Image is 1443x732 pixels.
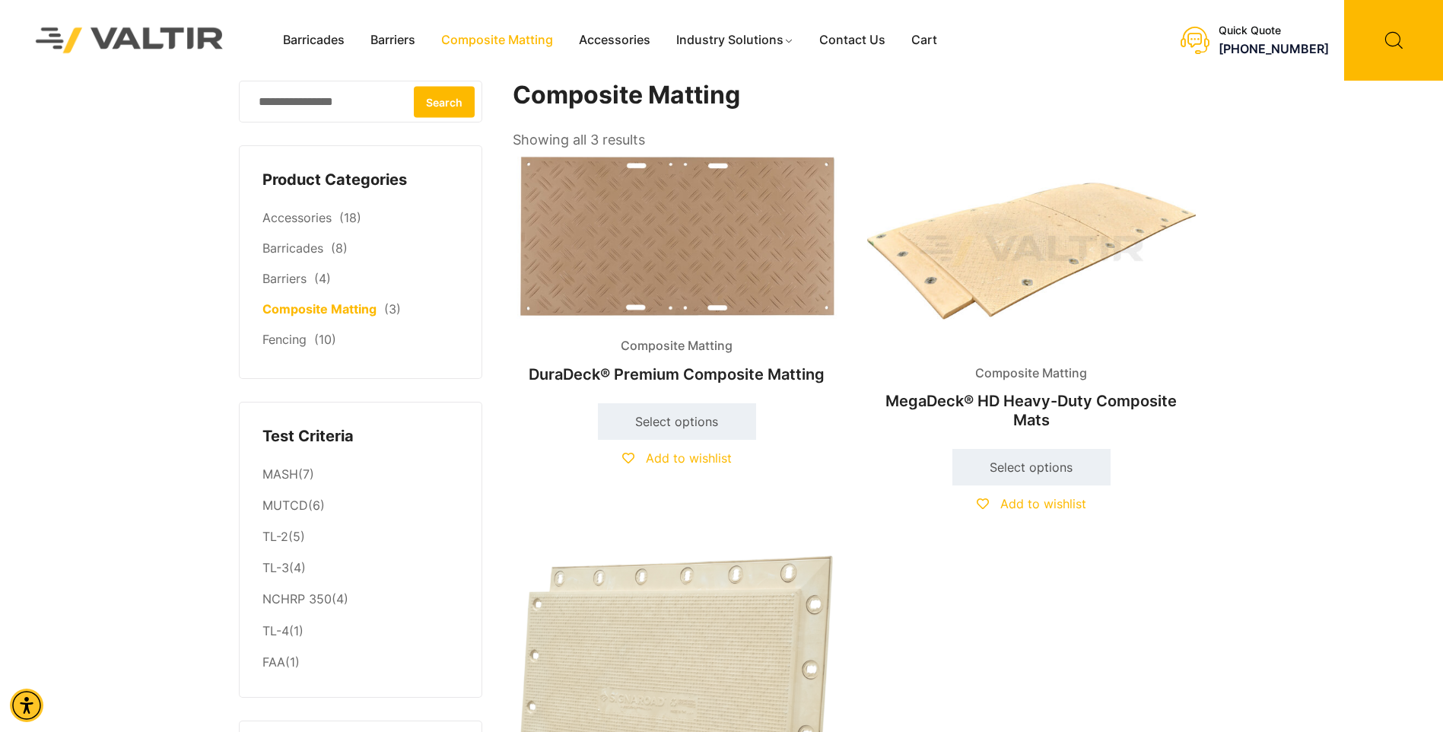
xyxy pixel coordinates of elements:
[428,29,566,52] a: Composite Matting
[262,332,307,347] a: Fencing
[1219,41,1329,56] a: call (888) 496-3625
[622,450,732,466] a: Add to wishlist
[1000,496,1086,511] span: Add to wishlist
[598,403,756,440] a: Select options for “DuraDeck® Premium Composite Matting”
[262,425,459,448] h4: Test Criteria
[609,335,744,358] span: Composite Matting
[331,240,348,256] span: (8)
[262,240,323,256] a: Barricades
[262,498,308,513] a: MUTCD
[262,271,307,286] a: Barriers
[663,29,807,52] a: Industry Solutions
[339,210,361,225] span: (18)
[964,362,1098,385] span: Composite Matting
[867,384,1196,436] h2: MegaDeck® HD Heavy-Duty Composite Mats
[262,647,459,674] li: (1)
[262,210,332,225] a: Accessories
[262,169,459,192] h4: Product Categories
[977,496,1086,511] a: Add to wishlist
[806,29,898,52] a: Contact Us
[262,654,285,670] a: FAA
[262,616,459,647] li: (1)
[262,529,288,544] a: TL-2
[262,584,459,616] li: (4)
[262,560,289,575] a: TL-3
[384,301,401,317] span: (3)
[898,29,950,52] a: Cart
[513,358,841,391] h2: DuraDeck® Premium Composite Matting
[262,553,459,584] li: (4)
[16,8,243,72] img: Valtir Rentals
[867,152,1196,349] img: Composite Matting
[646,450,732,466] span: Add to wishlist
[513,81,1197,110] h1: Composite Matting
[270,29,358,52] a: Barricades
[513,152,841,323] img: Composite Matting
[1219,24,1329,37] div: Quick Quote
[262,466,298,482] a: MASH
[262,591,332,606] a: NCHRP 350
[262,491,459,522] li: (6)
[262,623,289,638] a: TL-4
[867,152,1196,436] a: Composite MattingMegaDeck® HD Heavy-Duty Composite Mats
[314,332,336,347] span: (10)
[358,29,428,52] a: Barriers
[414,86,475,117] button: Search
[262,522,459,553] li: (5)
[513,152,841,391] a: Composite MattingDuraDeck® Premium Composite Matting
[10,689,43,722] div: Accessibility Menu
[314,271,331,286] span: (4)
[952,449,1111,485] a: Select options for “MegaDeck® HD Heavy-Duty Composite Mats”
[566,29,663,52] a: Accessories
[239,81,482,123] input: Search for:
[262,459,459,490] li: (7)
[513,127,645,153] p: Showing all 3 results
[262,301,377,317] a: Composite Matting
